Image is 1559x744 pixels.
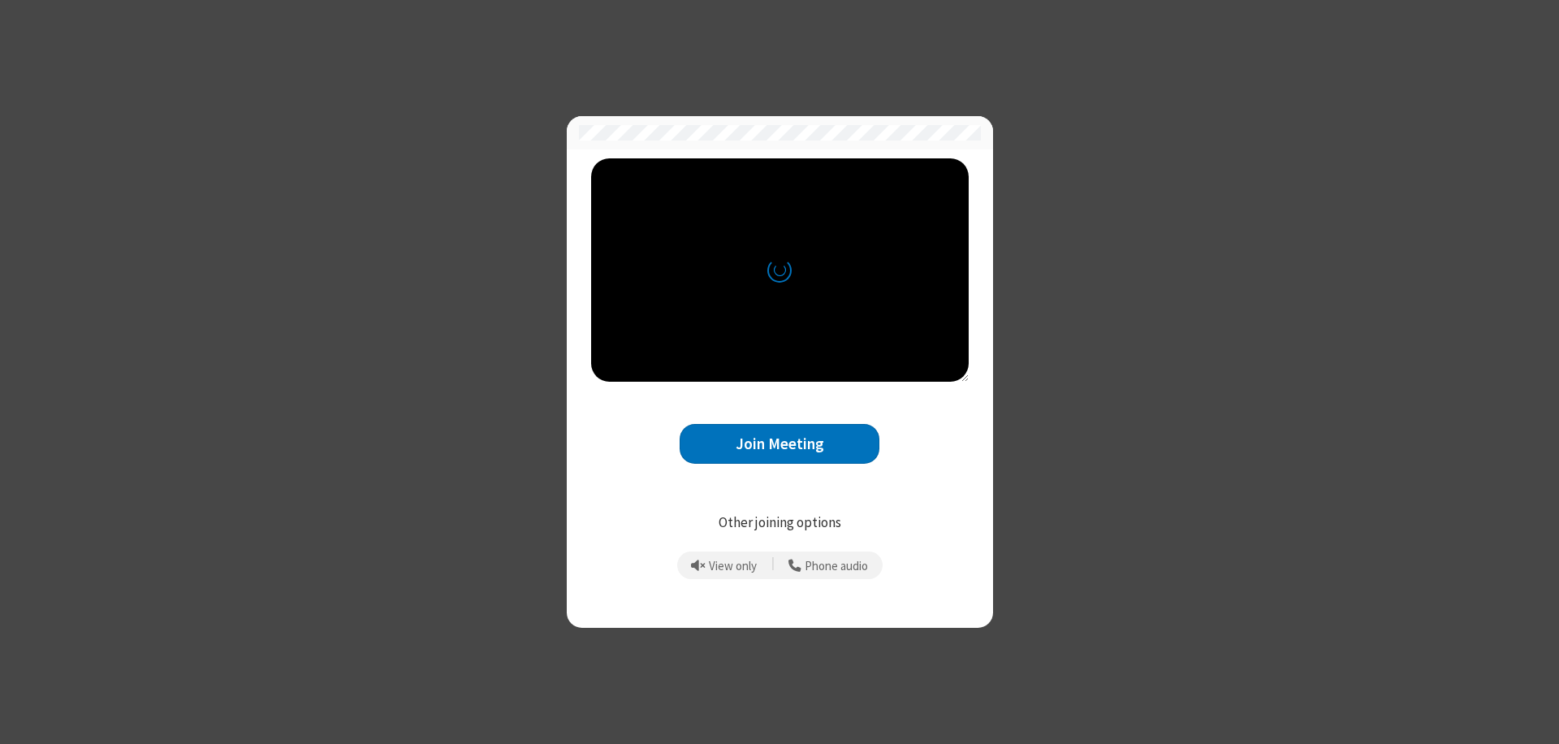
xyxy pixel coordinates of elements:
p: Other joining options [591,513,969,534]
button: Prevent echo when there is already an active mic and speaker in the room. [685,552,763,579]
button: Use your phone for mic and speaker while you view the meeting on this device. [783,552,875,579]
span: | [771,554,775,577]
span: View only [709,560,757,573]
button: Join Meeting [680,424,879,464]
span: Phone audio [805,560,868,573]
